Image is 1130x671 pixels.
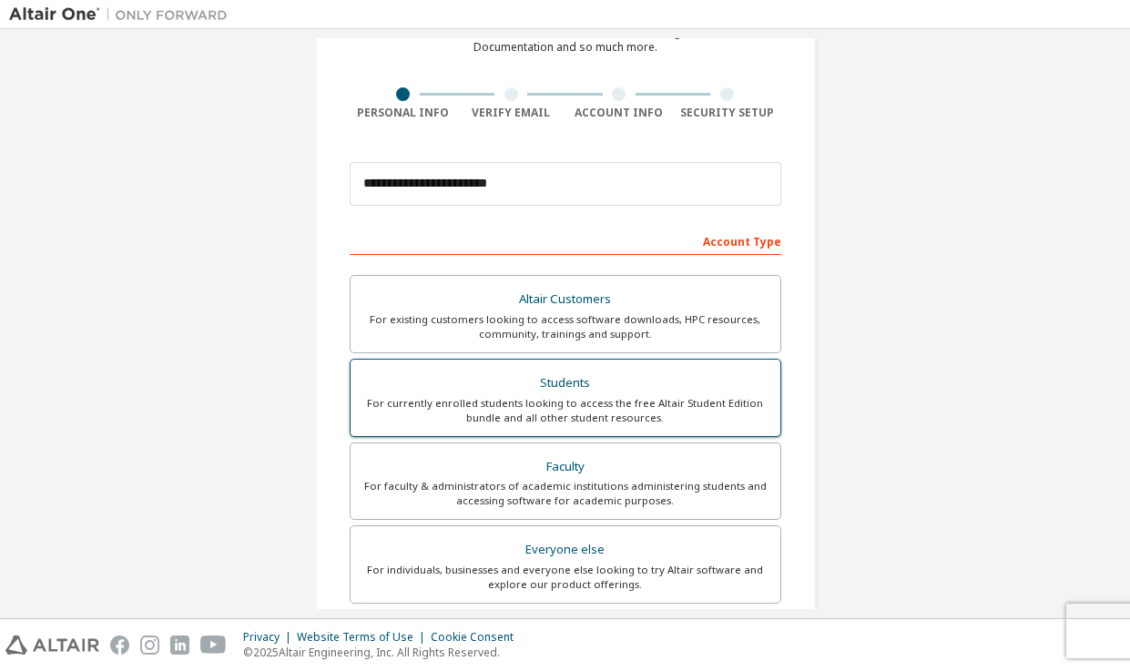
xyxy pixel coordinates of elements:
div: Account Info [565,106,674,120]
img: Altair One [9,5,237,24]
img: altair_logo.svg [5,635,99,655]
div: Cookie Consent [431,630,524,645]
div: Privacy [243,630,297,645]
div: For faculty & administrators of academic institutions administering students and accessing softwa... [361,479,769,508]
div: For individuals, businesses and everyone else looking to try Altair software and explore our prod... [361,563,769,592]
img: youtube.svg [200,635,227,655]
div: Website Terms of Use [297,630,431,645]
div: Verify Email [457,106,565,120]
div: For currently enrolled students looking to access the free Altair Student Edition bundle and all ... [361,396,769,425]
img: instagram.svg [140,635,159,655]
div: Security Setup [673,106,781,120]
div: Account Type [350,226,781,255]
div: Everyone else [361,537,769,563]
img: facebook.svg [110,635,129,655]
div: For existing customers looking to access software downloads, HPC resources, community, trainings ... [361,312,769,341]
div: Altair Customers [361,287,769,312]
div: Personal Info [350,106,458,120]
div: Students [361,371,769,396]
div: For Free Trials, Licenses, Downloads, Learning & Documentation and so much more. [439,25,692,55]
div: Faculty [361,454,769,480]
img: linkedin.svg [170,635,189,655]
p: © 2025 Altair Engineering, Inc. All Rights Reserved. [243,645,524,660]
